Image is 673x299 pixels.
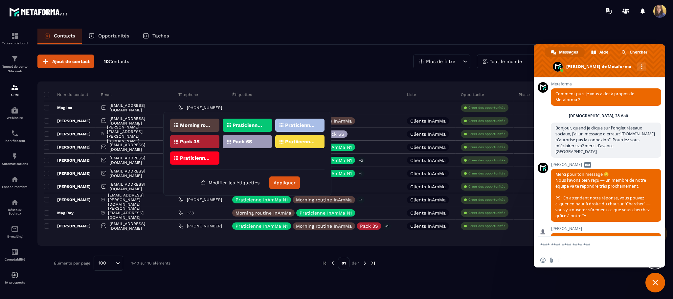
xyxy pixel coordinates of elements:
[37,55,94,68] button: Ajout de contact
[2,139,28,143] p: Planificateur
[54,33,75,39] p: Contacts
[44,184,91,189] p: [PERSON_NAME]
[468,145,505,149] p: Créer des opportunités
[357,170,365,177] p: +1
[322,260,327,266] img: prev
[2,258,28,261] p: Comptabilité
[410,171,446,176] p: Clients InAmMa
[96,260,108,267] span: 100
[195,177,264,189] button: Modifier les étiquettes
[407,92,416,97] p: Liste
[2,79,28,102] a: formationformationCRM
[94,256,123,271] div: Search for option
[410,224,446,228] p: Clients InAmMa
[2,281,28,284] p: IA prospects
[98,33,129,39] p: Opportunités
[178,210,194,216] a: +33
[559,47,578,57] span: Messages
[2,185,28,189] p: Espace membre
[52,58,90,65] span: Ajout de contact
[620,131,655,137] a: "[DOMAIN_NAME]
[2,208,28,215] p: Réseaux Sociaux
[551,82,661,86] span: Metaforma
[352,261,360,266] p: de 1
[555,172,650,218] span: Merci pour ton message 😊 Nous l’avons bien reçu — un membre de notre équipe va te répondre très p...
[545,47,585,57] a: Messages
[233,139,252,144] p: Pack 6S
[2,64,28,74] p: Tunnel de vente Site web
[11,32,19,40] img: formation
[330,260,336,266] img: prev
[326,132,344,136] p: Pack 6S
[180,156,212,160] p: Praticienne InAmMa N3
[410,119,446,123] p: Clients InAmMa
[108,260,114,267] input: Search for option
[410,145,446,149] p: Clients InAmMa
[555,125,655,154] span: Bonjour, quand je clique sur l'onglet réseaux sociaux, j'ai un message d'erreur: n'autorise pas l...
[551,162,661,167] span: [PERSON_NAME]
[296,197,352,202] p: Morning routine InAmMa
[136,29,176,44] a: Tâches
[468,211,505,215] p: Créer des opportunités
[540,258,546,263] span: Insérer un emoji
[101,92,112,97] p: Email
[152,33,169,39] p: Tâches
[468,184,505,189] p: Créer des opportunités
[11,55,19,63] img: formation
[11,83,19,91] img: formation
[410,211,446,215] p: Clients InAmMa
[357,157,365,164] p: +3
[410,197,446,202] p: Clients InAmMa
[44,105,72,110] p: Mag Ina
[468,119,505,123] p: Créer des opportunités
[11,225,19,233] img: email
[540,237,645,253] textarea: Entrez votre message...
[11,106,19,114] img: automations
[519,92,530,97] p: Phase
[232,92,252,97] p: Étiquettes
[2,235,28,238] p: E-mailing
[296,224,352,228] p: Morning routine InAmMa
[82,29,136,44] a: Opportunités
[360,224,378,228] p: Pack 3S
[370,260,376,266] img: next
[236,211,291,215] p: Morning routine InAmMa
[461,92,484,97] p: Opportunité
[44,223,91,229] p: [PERSON_NAME]
[131,261,170,265] p: 1-10 sur 10 éléments
[599,47,608,57] span: Aide
[233,123,264,127] p: Praticienne InAmMa N1
[11,129,19,137] img: scheduler
[2,41,28,45] p: Tableau de bord
[549,258,554,263] span: Envoyer un fichier
[2,148,28,171] a: automationsautomationsAutomatisations
[468,224,505,228] p: Créer des opportunités
[584,162,591,168] span: Bot
[44,158,91,163] p: [PERSON_NAME]
[11,271,19,279] img: automations
[104,58,129,65] p: 10
[300,211,352,215] p: Praticienne InAmMa N1
[357,196,365,203] p: +1
[178,223,222,229] a: [PHONE_NUMBER]
[468,105,505,110] p: Créer des opportunités
[236,224,288,228] p: Praticienne InAmMa N1
[2,50,28,79] a: formationformationTunnel de vente Site web
[2,93,28,97] p: CRM
[180,139,200,144] p: Pack 3S
[178,197,222,202] a: [PHONE_NUMBER]
[468,171,505,176] p: Créer des opportunités
[2,220,28,243] a: emailemailE-mailing
[11,198,19,206] img: social-network
[44,118,91,124] p: [PERSON_NAME]
[2,243,28,266] a: accountantaccountantComptabilité
[2,116,28,120] p: Webinaire
[285,123,317,127] p: Praticienne InAmMa N2
[383,223,391,230] p: +1
[557,258,563,263] span: Message audio
[285,139,317,144] p: Pratiicenne InAmMa N4
[44,145,91,150] p: [PERSON_NAME]
[468,158,505,163] p: Créer des opportunités
[2,102,28,125] a: automationsautomationsWebinaire
[410,132,446,136] p: Clients InAmMa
